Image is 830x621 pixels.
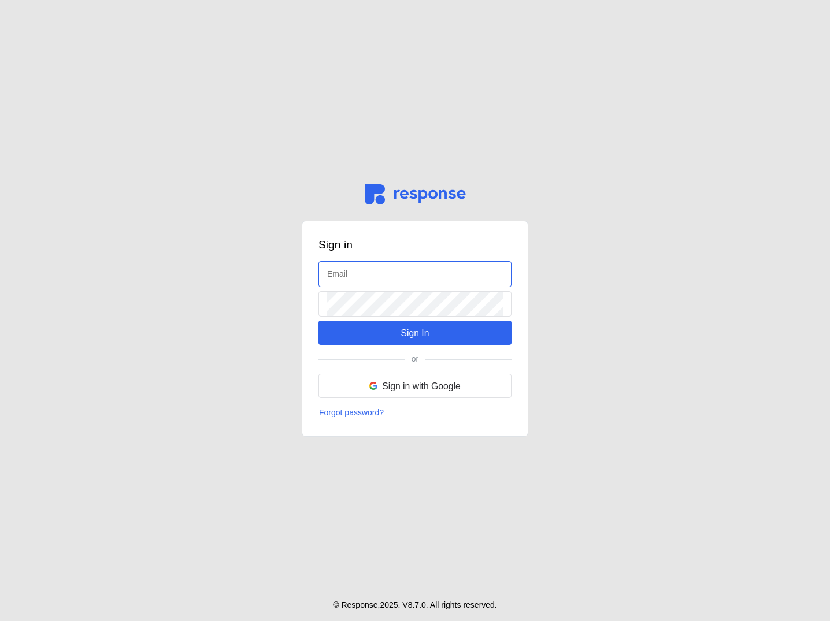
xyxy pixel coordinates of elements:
p: or [412,353,418,366]
button: Sign In [318,321,512,345]
img: svg%3e [369,382,377,390]
p: © Response, 2025 . V 8.7.0 . All rights reserved. [333,599,497,612]
img: svg%3e [365,184,466,204]
button: Forgot password? [318,406,384,420]
input: Email [327,262,503,287]
button: Sign in with Google [318,374,512,398]
p: Sign in with Google [382,379,461,393]
p: Sign In [401,326,429,340]
p: Forgot password? [319,407,384,419]
h3: Sign in [318,237,512,253]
